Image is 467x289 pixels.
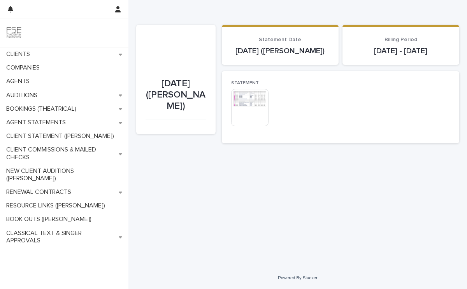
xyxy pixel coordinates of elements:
[259,37,301,42] span: Statement Date
[278,275,317,280] a: Powered By Stacker
[3,216,98,223] p: BOOK OUTS ([PERSON_NAME])
[231,81,259,85] span: STATEMENT
[3,167,128,182] p: NEW CLIENT AUDITIONS ([PERSON_NAME])
[3,119,72,126] p: AGENT STATEMENTS
[3,230,119,244] p: CLASSICAL TEXT & SINGER APPROVALS
[3,92,44,99] p: AUDITIONS
[3,188,77,196] p: RENEWAL CONTRACTS
[3,146,119,161] p: CLIENT COMMISSIONS & MAILED CHECKS
[3,105,83,113] p: BOOKINGS (THEATRICAL)
[3,64,46,71] p: COMPANIES
[3,78,36,85] p: AGENTS
[3,132,120,140] p: CLIENT STATEMENT ([PERSON_NAME])
[146,78,206,111] p: [DATE] ([PERSON_NAME])
[3,50,36,58] p: CLIENTS
[6,25,22,41] img: 9JgRvJ3ETPGCJDhvPVA5
[384,37,417,42] span: Billing Period
[231,46,329,56] p: [DATE] ([PERSON_NAME])
[352,46,450,56] p: [DATE] - [DATE]
[3,202,111,209] p: RESOURCE LINKS ([PERSON_NAME])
